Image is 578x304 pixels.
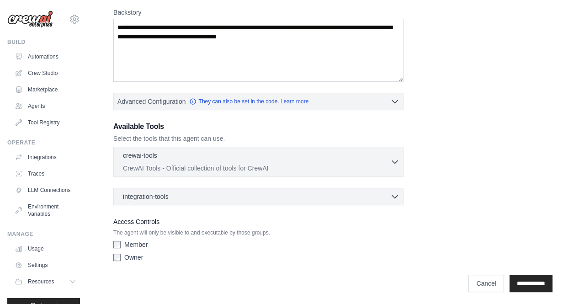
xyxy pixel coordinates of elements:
span: integration-tools [123,192,169,201]
p: Select the tools that this agent can use. [113,134,403,143]
button: integration-tools [117,192,399,201]
button: crewai-tools CrewAI Tools - Official collection of tools for CrewAI [117,151,399,173]
a: Agents [11,99,80,113]
img: Logo [7,11,53,28]
a: Cancel [468,275,504,292]
a: Settings [11,258,80,272]
a: Environment Variables [11,199,80,221]
a: Usage [11,241,80,256]
span: Resources [28,278,54,285]
div: Operate [7,139,80,146]
button: Advanced Configuration They can also be set in the code. Learn more [114,93,403,110]
a: Tool Registry [11,115,80,130]
h3: Available Tools [113,121,403,132]
div: Manage [7,230,80,238]
button: Resources [11,274,80,289]
div: Build [7,38,80,46]
a: Automations [11,49,80,64]
a: Marketplace [11,82,80,97]
a: Crew Studio [11,66,80,80]
span: Advanced Configuration [117,97,186,106]
label: Backstory [113,8,403,17]
p: crewai-tools [123,151,157,160]
p: The agent will only be visible to and executable by those groups. [113,229,403,236]
label: Member [124,240,148,249]
a: They can also be set in the code. Learn more [189,98,308,105]
a: Traces [11,166,80,181]
a: LLM Connections [11,183,80,197]
label: Access Controls [113,216,403,227]
a: Integrations [11,150,80,165]
p: CrewAI Tools - Official collection of tools for CrewAI [123,164,390,173]
label: Owner [124,253,143,262]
